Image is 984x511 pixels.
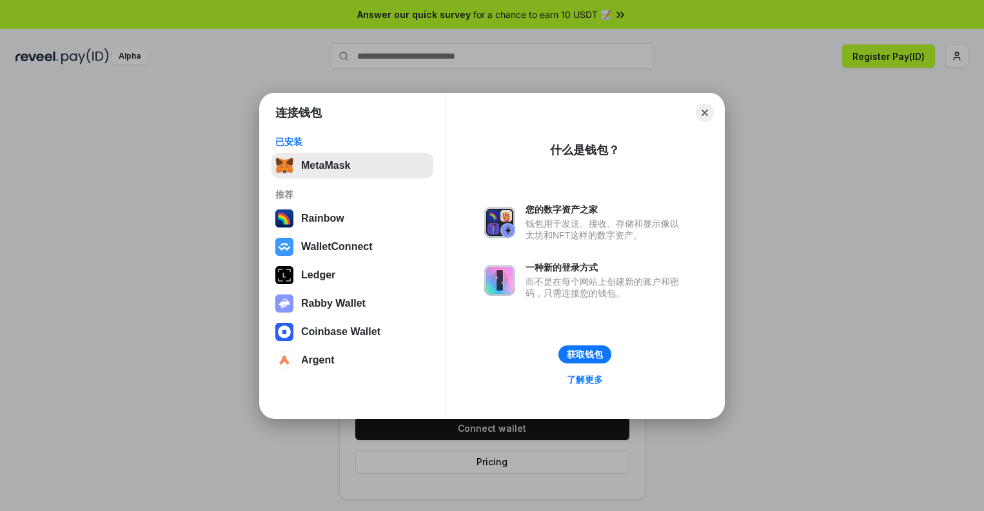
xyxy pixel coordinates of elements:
button: Rainbow [271,206,433,231]
div: 推荐 [275,189,429,200]
img: svg+xml,%3Csvg%20xmlns%3D%22http%3A%2F%2Fwww.w3.org%2F2000%2Fsvg%22%20fill%3D%22none%22%20viewBox... [275,294,293,313]
button: Ledger [271,262,433,288]
div: WalletConnect [301,241,373,253]
img: svg+xml,%3Csvg%20width%3D%2228%22%20height%3D%2228%22%20viewBox%3D%220%200%2028%2028%22%20fill%3D... [275,323,293,341]
button: 获取钱包 [558,345,611,363]
button: Rabby Wallet [271,291,433,316]
div: 已安装 [275,136,429,148]
button: Argent [271,347,433,373]
div: Rainbow [301,213,344,224]
div: 什么是钱包？ [550,142,620,158]
button: WalletConnect [271,234,433,260]
div: Ledger [301,269,335,281]
div: 一种新的登录方式 [526,262,685,273]
img: svg+xml,%3Csvg%20xmlns%3D%22http%3A%2F%2Fwww.w3.org%2F2000%2Fsvg%22%20fill%3D%22none%22%20viewBox... [484,265,515,296]
button: MetaMask [271,153,433,178]
div: 了解更多 [567,374,603,385]
div: 钱包用于发送、接收、存储和显示像以太坊和NFT这样的数字资产。 [526,218,685,241]
div: 获取钱包 [567,349,603,360]
img: svg+xml,%3Csvg%20width%3D%2228%22%20height%3D%2228%22%20viewBox%3D%220%200%2028%2028%22%20fill%3D... [275,351,293,369]
button: Close [696,104,714,122]
a: 了解更多 [559,371,611,388]
div: Argent [301,354,335,366]
img: svg+xml,%3Csvg%20width%3D%2228%22%20height%3D%2228%22%20viewBox%3D%220%200%2028%2028%22%20fill%3D... [275,238,293,256]
div: Coinbase Wallet [301,326,380,338]
button: Coinbase Wallet [271,319,433,345]
img: svg+xml,%3Csvg%20fill%3D%22none%22%20height%3D%2233%22%20viewBox%3D%220%200%2035%2033%22%20width%... [275,157,293,175]
img: svg+xml,%3Csvg%20width%3D%22120%22%20height%3D%22120%22%20viewBox%3D%220%200%20120%20120%22%20fil... [275,209,293,227]
div: Rabby Wallet [301,298,366,309]
img: svg+xml,%3Csvg%20xmlns%3D%22http%3A%2F%2Fwww.w3.org%2F2000%2Fsvg%22%20fill%3D%22none%22%20viewBox... [484,207,515,238]
img: svg+xml,%3Csvg%20xmlns%3D%22http%3A%2F%2Fwww.w3.org%2F2000%2Fsvg%22%20width%3D%2228%22%20height%3... [275,266,293,284]
div: MetaMask [301,160,350,171]
div: 您的数字资产之家 [526,204,685,215]
h1: 连接钱包 [275,105,322,121]
div: 而不是在每个网站上创建新的账户和密码，只需连接您的钱包。 [526,276,685,299]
